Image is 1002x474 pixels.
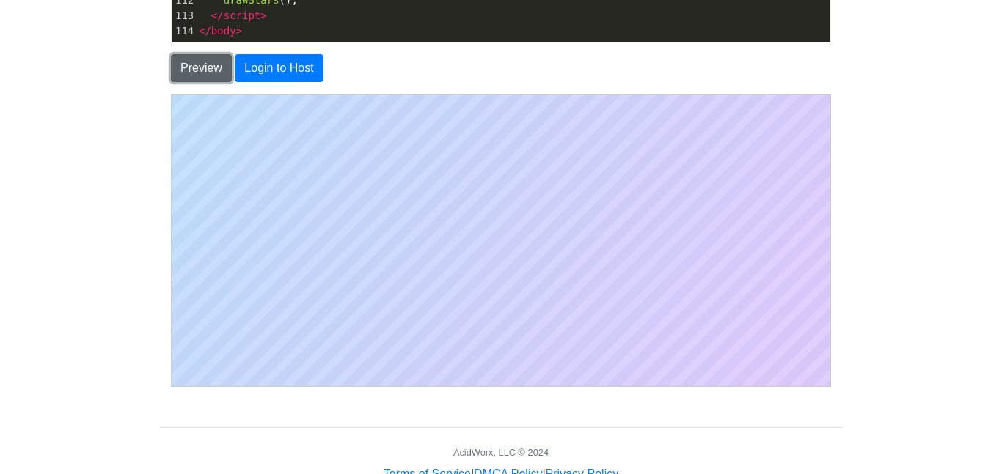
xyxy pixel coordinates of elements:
[260,10,266,21] span: >
[211,25,236,37] span: body
[199,25,211,37] span: </
[171,54,232,82] button: Preview
[172,23,196,39] div: 114
[211,10,224,21] span: </
[172,39,196,54] div: 115
[199,40,211,52] span: </
[236,40,242,52] span: >
[235,54,323,82] button: Login to Host
[211,40,236,52] span: html
[236,25,242,37] span: >
[453,445,549,459] div: AcidWorx, LLC © 2024
[172,8,196,23] div: 113
[224,10,261,21] span: script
